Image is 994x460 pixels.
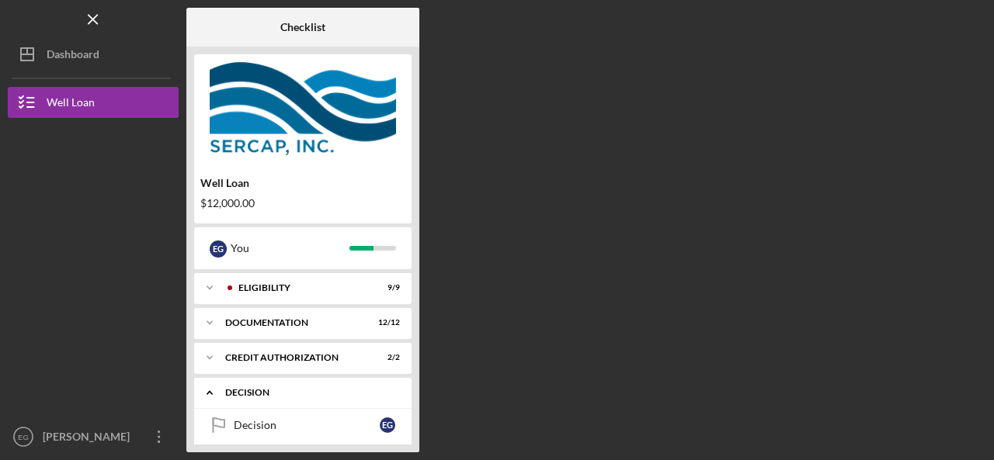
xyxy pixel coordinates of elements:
div: 12 / 12 [372,318,400,327]
div: 9 / 9 [372,283,400,292]
div: Dashboard [47,39,99,74]
div: Decision [234,419,380,431]
img: Product logo [194,62,412,155]
div: Decision [225,388,392,397]
div: Documentation [225,318,361,327]
div: CREDIT AUTHORIZATION [225,353,361,362]
div: 2 / 2 [372,353,400,362]
button: Well Loan [8,87,179,118]
button: EG[PERSON_NAME] [8,421,179,452]
div: E G [380,417,395,433]
div: You [231,235,349,261]
a: DecisionEG [202,410,404,441]
div: $12,000.00 [200,197,405,209]
b: Checklist [280,21,325,33]
div: Eligibility [238,283,361,292]
div: E G [210,240,227,258]
div: Well Loan [47,87,95,122]
div: [PERSON_NAME] [39,421,140,456]
text: EG [18,433,29,441]
button: Dashboard [8,39,179,70]
div: Well Loan [200,177,405,189]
